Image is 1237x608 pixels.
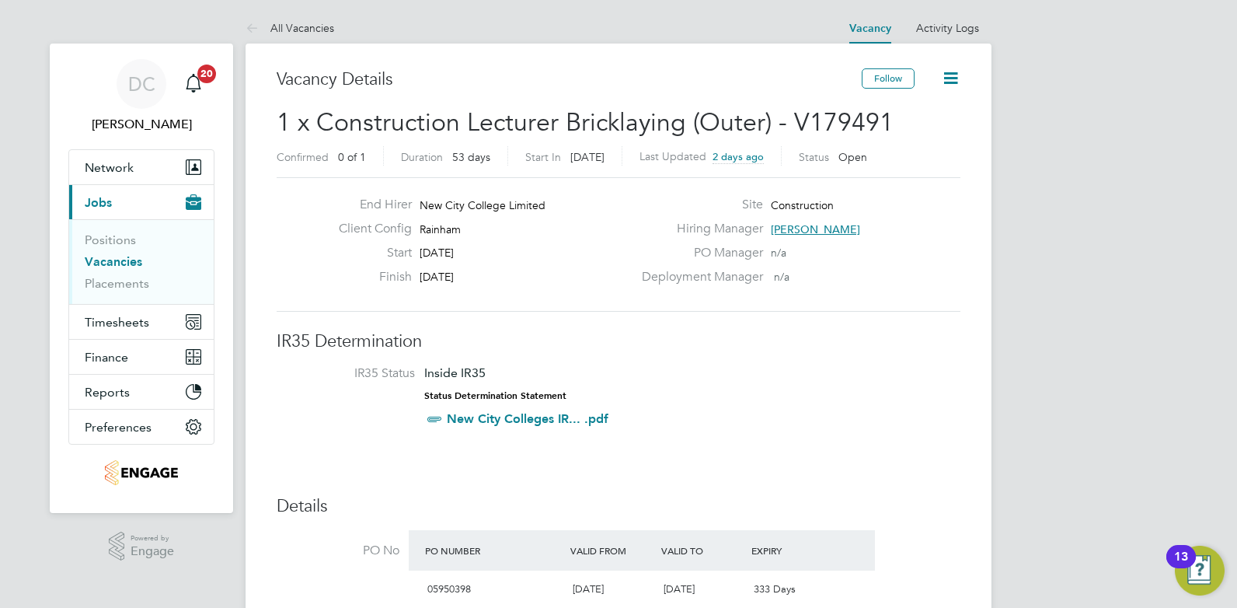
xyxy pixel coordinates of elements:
a: Powered byEngage [109,532,175,561]
span: Dan Clarke [68,115,214,134]
label: Duration [401,150,443,164]
span: Preferences [85,420,152,435]
label: IR35 Status [292,365,415,382]
button: Preferences [69,410,214,444]
span: Powered by [131,532,174,545]
span: 0 of 1 [338,150,366,164]
span: 20 [197,65,216,83]
a: All Vacancies [246,21,334,35]
label: Start In [525,150,561,164]
a: Go to home page [68,460,214,485]
button: Jobs [69,185,214,219]
h3: Details [277,495,960,518]
span: DC [128,74,155,94]
span: [PERSON_NAME] [771,222,860,236]
span: Finance [85,350,128,365]
span: Network [85,160,134,175]
button: Follow [862,68,915,89]
label: Status [799,150,829,164]
span: Jobs [85,195,112,210]
label: Deployment Manager [632,269,763,285]
span: [DATE] [420,270,454,284]
a: 20 [178,59,209,109]
button: Reports [69,375,214,409]
span: [DATE] [420,246,454,260]
label: End Hirer [326,197,412,213]
a: Activity Logs [916,21,979,35]
a: Positions [85,232,136,247]
span: Inside IR35 [424,365,486,380]
a: Placements [85,276,149,291]
label: Finish [326,269,412,285]
span: Construction [771,198,834,212]
label: Confirmed [277,150,329,164]
label: Hiring Manager [632,221,763,237]
button: Finance [69,340,214,374]
div: PO Number [421,536,566,564]
a: New City Colleges IR... .pdf [447,411,608,426]
span: [DATE] [570,150,605,164]
div: 13 [1174,557,1188,577]
label: Client Config [326,221,412,237]
span: Rainham [420,222,461,236]
button: Open Resource Center, 13 new notifications [1175,546,1225,596]
span: 53 days [452,150,490,164]
span: Engage [131,545,174,558]
span: Open [838,150,867,164]
div: Valid From [566,536,657,564]
span: Timesheets [85,315,149,330]
span: 1 x Construction Lecturer Bricklaying (Outer) - V179491 [277,107,894,138]
h3: Vacancy Details [277,68,862,91]
h3: IR35 Determination [277,330,960,353]
a: Vacancies [85,254,142,269]
button: Network [69,150,214,184]
label: Start [326,245,412,261]
label: Site [632,197,763,213]
button: Timesheets [69,305,214,339]
span: n/a [771,246,786,260]
img: jjfox-logo-retina.png [105,460,177,485]
span: Reports [85,385,130,400]
div: Expiry [747,536,838,564]
span: 2 days ago [713,150,764,163]
nav: Main navigation [50,44,233,513]
a: Vacancy [849,22,891,35]
div: Valid To [657,536,748,564]
label: PO No [277,543,399,559]
span: 333 Days [754,582,796,596]
span: 05950398 [427,582,471,596]
span: [DATE] [573,582,604,596]
span: n/a [774,270,789,284]
div: Jobs [69,219,214,304]
label: PO Manager [632,245,763,261]
span: New City College Limited [420,198,545,212]
label: Last Updated [639,149,706,163]
strong: Status Determination Statement [424,390,566,401]
span: [DATE] [664,582,695,596]
a: DC[PERSON_NAME] [68,59,214,134]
